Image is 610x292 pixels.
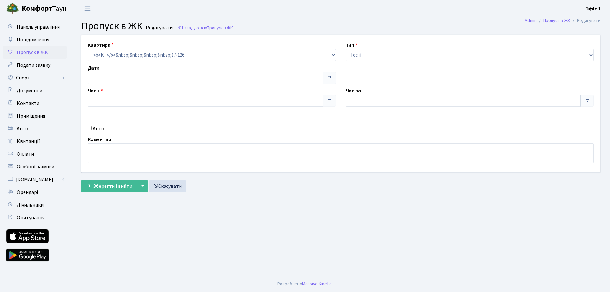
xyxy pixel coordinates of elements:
[346,41,357,49] label: Тип
[6,3,19,15] img: logo.png
[3,186,67,199] a: Орендарі
[88,64,100,72] label: Дата
[3,173,67,186] a: [DOMAIN_NAME]
[3,97,67,110] a: Контакти
[88,136,111,143] label: Коментар
[585,5,602,13] a: Офіс 1.
[3,135,67,148] a: Квитанції
[277,281,333,288] div: Розроблено .
[346,87,361,95] label: Час по
[302,281,332,287] a: Massive Kinetic
[3,59,67,71] a: Подати заявку
[17,151,34,158] span: Оплати
[3,84,67,97] a: Документи
[149,180,186,192] a: Скасувати
[3,110,67,122] a: Приміщення
[81,180,136,192] button: Зберегти і вийти
[17,138,40,145] span: Квитанції
[22,3,67,14] span: Таун
[17,49,48,56] span: Пропуск в ЖК
[17,189,38,196] span: Орендарі
[17,87,42,94] span: Документи
[145,25,174,31] small: Редагувати .
[17,112,45,119] span: Приміщення
[515,14,610,27] nav: breadcrumb
[17,163,54,170] span: Особові рахунки
[93,125,104,132] label: Авто
[570,17,600,24] li: Редагувати
[22,3,52,14] b: Комфорт
[17,125,28,132] span: Авто
[3,148,67,160] a: Оплати
[543,17,570,24] a: Пропуск в ЖК
[17,100,39,107] span: Контакти
[3,199,67,211] a: Лічильники
[207,25,233,31] span: Пропуск в ЖК
[3,211,67,224] a: Опитування
[3,71,67,84] a: Спорт
[88,87,103,95] label: Час з
[93,183,132,190] span: Зберегти і вийти
[178,25,233,31] a: Назад до всіхПропуск в ЖК
[17,36,49,43] span: Повідомлення
[3,160,67,173] a: Особові рахунки
[525,17,537,24] a: Admin
[17,201,44,208] span: Лічильники
[3,33,67,46] a: Повідомлення
[81,19,143,33] span: Пропуск в ЖК
[3,122,67,135] a: Авто
[3,46,67,59] a: Пропуск в ЖК
[17,24,60,31] span: Панель управління
[585,5,602,12] b: Офіс 1.
[17,62,50,69] span: Подати заявку
[88,41,114,49] label: Квартира
[3,21,67,33] a: Панель управління
[17,214,44,221] span: Опитування
[79,3,95,14] button: Переключити навігацію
